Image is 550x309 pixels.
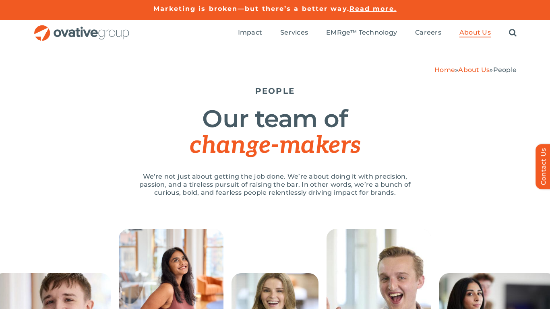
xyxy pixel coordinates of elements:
[458,66,490,74] a: About Us
[153,5,349,12] a: Marketing is broken—but there’s a better way.
[238,29,262,37] a: Impact
[190,131,360,160] span: change-makers
[434,66,455,74] a: Home
[238,20,517,46] nav: Menu
[493,66,517,74] span: People
[509,29,517,37] a: Search
[434,66,517,74] span: » »
[33,24,130,32] a: OG_Full_horizontal_RGB
[280,29,308,37] a: Services
[349,5,397,12] a: Read more.
[326,29,397,37] a: EMRge™ Technology
[33,86,517,96] h5: PEOPLE
[459,29,491,37] a: About Us
[130,173,420,197] p: We’re not just about getting the job done. We’re about doing it with precision, passion, and a ti...
[33,106,517,159] h1: Our team of
[415,29,441,37] a: Careers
